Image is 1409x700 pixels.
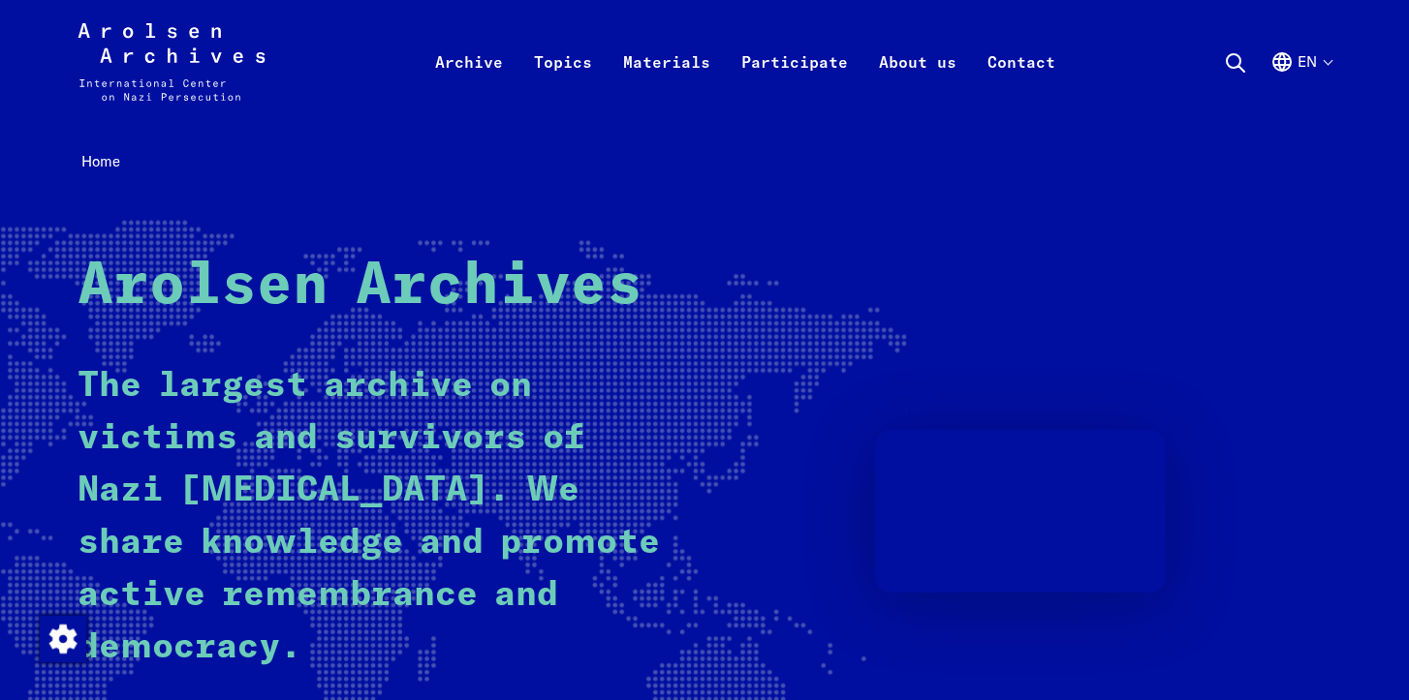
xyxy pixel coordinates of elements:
span: Home [81,152,120,170]
a: Contact [972,46,1071,124]
a: Archive [420,46,518,124]
nav: Breadcrumb [78,147,1332,177]
a: Participate [726,46,863,124]
a: About us [863,46,972,124]
nav: Primary [420,23,1071,101]
p: The largest archive on victims and survivors of Nazi [MEDICAL_DATA]. We share knowledge and promo... [78,360,671,674]
button: English, language selection [1270,50,1331,120]
strong: Arolsen Archives [78,258,642,316]
a: Topics [518,46,608,124]
img: Change consent [40,616,86,662]
a: Materials [608,46,726,124]
div: Change consent [39,615,85,661]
